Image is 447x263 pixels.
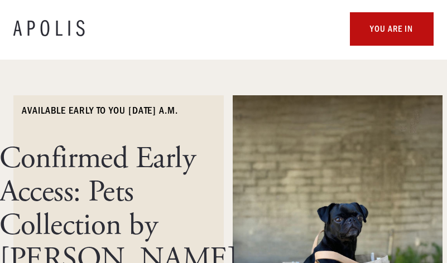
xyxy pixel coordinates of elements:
[350,12,434,46] a: YOU ARE IN
[22,104,178,118] h6: available early to you [DATE] a.m.
[13,18,89,40] a: APOLIS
